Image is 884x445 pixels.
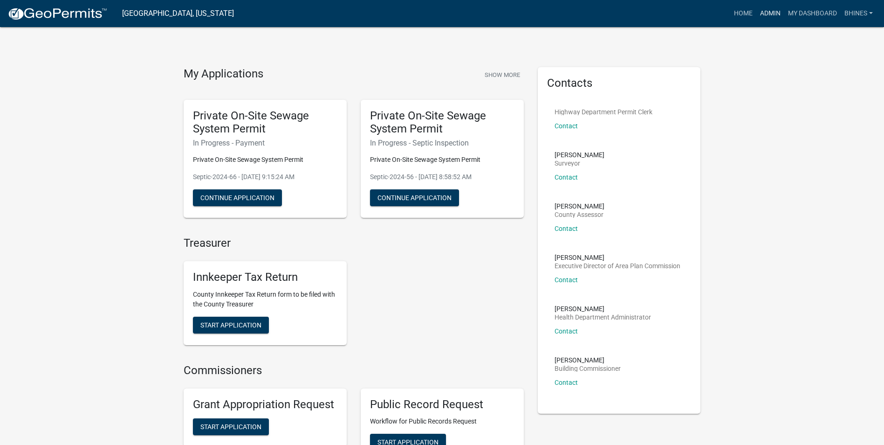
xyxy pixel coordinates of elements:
[555,263,680,269] p: Executive Director of Area Plan Commission
[555,211,604,218] p: County Assessor
[555,203,604,209] p: [PERSON_NAME]
[555,254,680,261] p: [PERSON_NAME]
[370,172,514,182] p: Septic-2024-56 - [DATE] 8:58:52 AM
[555,276,578,284] a: Contact
[547,76,692,90] h5: Contacts
[555,152,604,158] p: [PERSON_NAME]
[193,418,269,435] button: Start Application
[555,225,578,232] a: Contact
[184,364,524,377] h4: Commissioners
[200,321,261,328] span: Start Application
[200,423,261,431] span: Start Application
[370,398,514,411] h5: Public Record Request
[193,271,337,284] h5: Innkeeper Tax Return
[555,314,651,320] p: Health Department Administrator
[555,327,578,335] a: Contact
[784,5,841,22] a: My Dashboard
[730,5,756,22] a: Home
[193,139,337,147] h6: In Progress - Payment
[193,317,269,334] button: Start Application
[193,189,282,206] button: Continue Application
[184,67,263,81] h4: My Applications
[555,109,652,115] p: Highway Department Permit Clerk
[841,5,877,22] a: bhines
[756,5,784,22] a: Admin
[370,109,514,136] h5: Private On-Site Sewage System Permit
[193,109,337,136] h5: Private On-Site Sewage System Permit
[193,290,337,309] p: County Innkeeper Tax Return form to be filed with the County Treasurer
[370,417,514,426] p: Workflow for Public Records Request
[555,379,578,386] a: Contact
[122,6,234,21] a: [GEOGRAPHIC_DATA], [US_STATE]
[555,174,578,181] a: Contact
[193,398,337,411] h5: Grant Appropriation Request
[555,160,604,167] p: Surveyor
[370,155,514,165] p: Private On-Site Sewage System Permit
[370,189,459,206] button: Continue Application
[555,306,651,312] p: [PERSON_NAME]
[481,67,524,83] button: Show More
[370,139,514,147] h6: In Progress - Septic Inspection
[184,236,524,250] h4: Treasurer
[193,155,337,165] p: Private On-Site Sewage System Permit
[555,357,621,363] p: [PERSON_NAME]
[555,365,621,372] p: Building Commissioner
[193,172,337,182] p: Septic-2024-66 - [DATE] 9:15:24 AM
[555,122,578,130] a: Contact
